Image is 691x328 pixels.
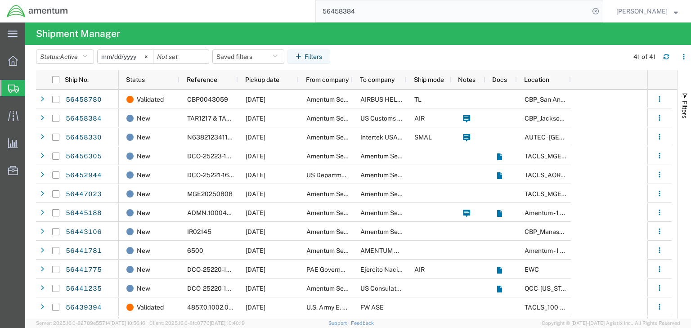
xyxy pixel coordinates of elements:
[110,320,145,326] span: [DATE] 10:56:16
[153,50,209,63] input: Not set
[414,115,425,122] span: AIR
[187,115,243,122] span: TAR1217 & TAR1122
[137,298,164,317] span: Validated
[681,101,688,118] span: Filters
[137,147,150,166] span: New
[306,96,372,103] span: Amentum Services, Inc
[351,320,374,326] a: Feedback
[360,96,428,103] span: AIRBUS HELICOPTERS
[306,247,361,254] span: Amentum Services
[36,22,120,45] h4: Shipment Manager
[306,153,374,160] span: Amentum Services, Inc.
[360,115,454,122] span: US Customs & Border Protection
[187,304,278,311] span: 4857.0.1002.00.00.00.000.FRE
[246,209,265,216] span: 08/08/2025
[187,153,245,160] span: DCO-25223-166651
[149,320,245,326] span: Client: 2025.16.0-8fc0770
[246,304,265,311] span: 08/11/2025
[525,190,658,198] span: TACLS_MGE-Mariaetta, GA
[137,90,164,109] span: Validated
[306,285,374,292] span: Amentum Services, Inc.
[246,96,265,103] span: 08/12/2025
[36,320,145,326] span: Server: 2025.16.0-82789e55714
[616,6,678,17] button: [PERSON_NAME]
[360,134,408,141] span: Intertek USA Inc
[65,263,102,277] a: 56441775
[187,209,252,216] span: ADMN.100046.00000
[360,285,424,292] span: US Consulate General
[137,279,150,298] span: New
[98,50,153,63] input: Not set
[360,266,446,273] span: Ejercito Nacional Contraduria
[65,282,102,296] a: 56441235
[306,209,374,216] span: Amentum Services, Inc.
[6,4,68,18] img: logo
[360,209,428,216] span: Amentum Services, Inc.
[360,228,428,235] span: Amentum Services, Inc.
[137,241,150,260] span: New
[633,52,656,62] div: 41 of 41
[137,128,150,147] span: New
[316,0,589,22] input: Search for shipment number, reference number
[246,247,265,254] span: 08/08/2025
[525,247,571,254] span: Amentum - 1 gcp
[65,93,102,107] a: 56458780
[65,187,102,202] a: 56447023
[525,134,613,141] span: AUTEC - CAPE
[187,285,247,292] span: DCO-25220-166594
[187,96,228,103] span: CBP0043059
[65,244,102,258] a: 56441781
[306,228,372,235] span: Amentum Services, Inc
[187,171,244,179] span: DCO-25221-166618
[360,76,395,83] span: To company
[187,134,254,141] span: N6382123411694XXX
[306,115,374,122] span: Amentum Services, Inc.
[360,171,428,179] span: Amentum Services, Inc.
[525,304,659,311] span: TACLS_100-Weisbaden, Germany
[246,153,265,160] span: 08/11/2025
[360,190,428,198] span: Amentum Services, Inc.
[65,149,102,164] a: 56456305
[246,266,265,273] span: 08/11/2025
[525,228,636,235] span: CBP_Manassas, VA_NCR
[492,76,507,83] span: Docs
[525,266,539,273] span: EWC
[246,134,265,141] span: 08/11/2025
[137,222,150,241] span: New
[65,206,102,220] a: 56445188
[65,225,102,239] a: 56443106
[616,6,668,16] span: Chris Haes
[137,260,150,279] span: New
[245,76,279,83] span: Pickup date
[287,49,330,64] button: Filters
[187,228,211,235] span: IR02145
[525,209,573,216] span: Amentum - 1 com
[246,171,265,179] span: 08/09/2025
[306,190,374,198] span: Amentum Services, Inc.
[137,166,150,184] span: New
[414,96,422,103] span: TL
[137,109,150,128] span: New
[525,96,642,103] span: CBP_San Antonio, TX_WST
[306,134,372,141] span: Amentum Services Inc.
[524,76,549,83] span: Location
[36,49,94,64] button: Status:Active
[414,76,444,83] span: Ship mode
[65,301,102,315] a: 56439394
[306,171,385,179] span: US Department of Defense
[306,304,431,311] span: U.S. Army E. CO. 1-214TH Aviation Regiment
[65,76,89,83] span: Ship No.
[360,247,425,254] span: AMENTUM SERVICES
[137,203,150,222] span: New
[65,168,102,183] a: 56452944
[60,53,78,60] span: Active
[525,285,574,292] span: QCC-Texas
[458,76,476,83] span: Notes
[328,320,351,326] a: Support
[65,112,102,126] a: 56458384
[210,320,245,326] span: [DATE] 10:40:19
[542,319,680,327] span: Copyright © [DATE]-[DATE] Agistix Inc., All Rights Reserved
[525,153,658,160] span: TACLS_MGE-Mariaetta, GA
[65,130,102,145] a: 56458330
[360,304,384,311] span: FW ASE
